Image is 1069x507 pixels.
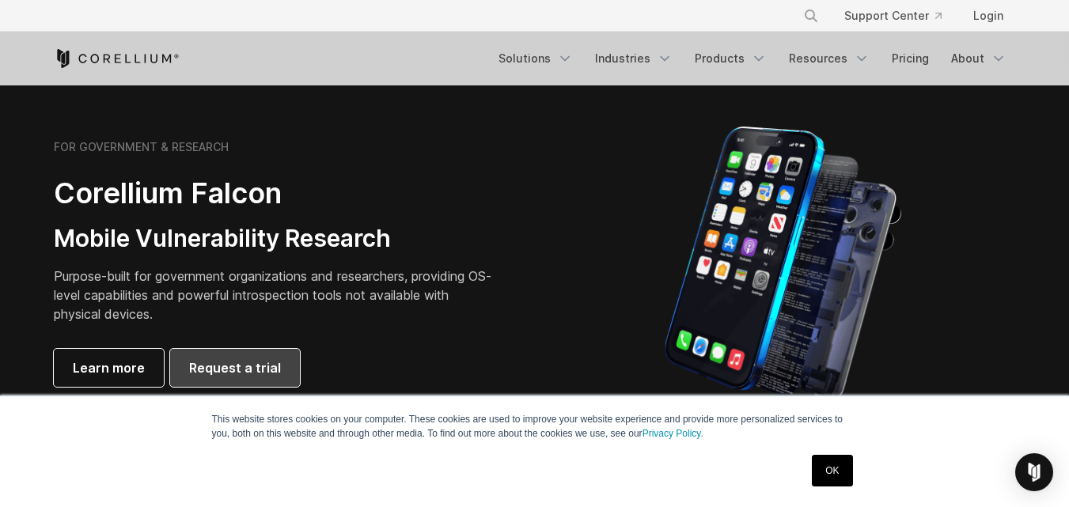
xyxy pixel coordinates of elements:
h3: Mobile Vulnerability Research [54,224,497,254]
img: iPhone model separated into the mechanics used to build the physical device. [664,125,902,402]
a: OK [812,455,852,486]
a: Login [961,2,1016,30]
a: Industries [586,44,682,73]
div: Open Intercom Messenger [1015,453,1053,491]
p: This website stores cookies on your computer. These cookies are used to improve your website expe... [212,412,858,441]
a: Privacy Policy. [643,428,703,439]
a: Pricing [882,44,938,73]
h6: FOR GOVERNMENT & RESEARCH [54,140,229,154]
a: Request a trial [170,349,300,387]
button: Search [797,2,825,30]
p: Purpose-built for government organizations and researchers, providing OS-level capabilities and p... [54,267,497,323]
div: Navigation Menu [784,2,1016,30]
a: Learn more [54,349,164,387]
h2: Corellium Falcon [54,176,497,211]
a: Support Center [832,2,954,30]
a: About [942,44,1016,73]
span: Learn more [73,358,145,377]
a: Corellium Home [54,49,180,68]
a: Resources [779,44,879,73]
a: Products [685,44,776,73]
div: Navigation Menu [489,44,1016,73]
span: Request a trial [189,358,281,377]
a: Solutions [489,44,582,73]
